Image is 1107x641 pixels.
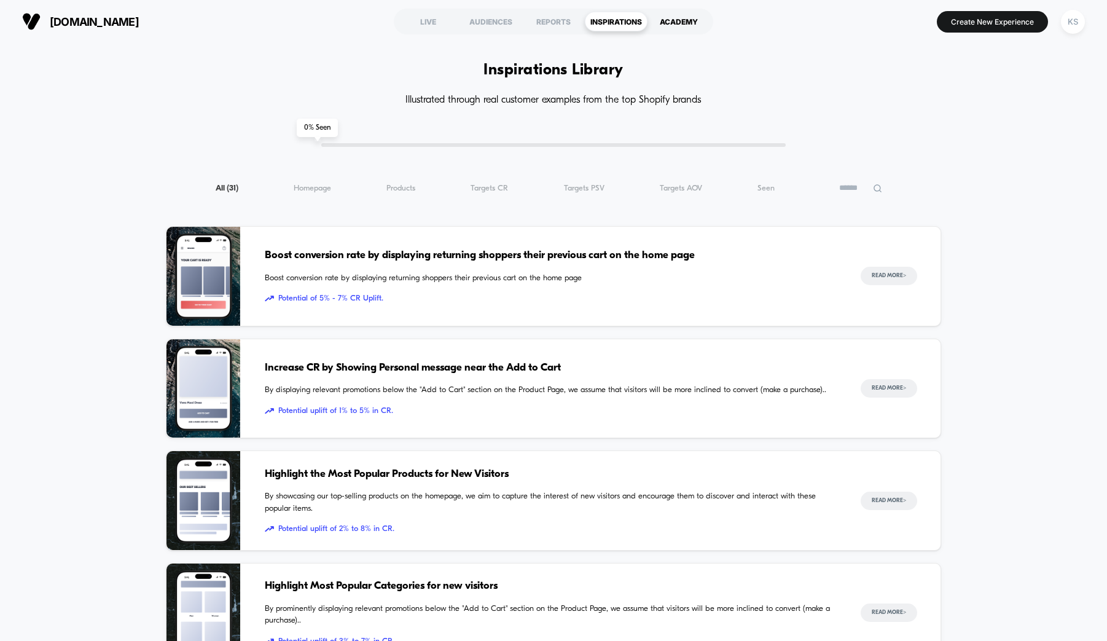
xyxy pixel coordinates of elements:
[265,384,835,396] span: By displaying relevant promotions below the "Add to Cart" section on the Product Page, we assume ...
[564,184,604,193] span: Targets PSV
[861,267,917,285] button: Read More>
[265,523,835,535] span: Potential uplift of 2% to 8% in CR.
[166,95,941,106] h4: Illustrated through real customer examples from the top Shopify brands
[460,12,522,31] div: AUDIENCES
[50,15,139,28] span: [DOMAIN_NAME]
[265,248,835,264] span: Boost conversion rate by displaying returning shoppers their previous cart on the home page
[166,339,240,438] img: By displaying relevant promotions below the "Add to Cart" section on the Product Page, we assume ...
[265,578,835,594] span: Highlight Most Popular Categories for new visitors
[483,61,624,79] h1: Inspirations Library
[585,12,647,31] div: INSPIRATIONS
[265,272,835,285] span: Boost conversion rate by displaying returning shoppers their previous cart on the home page
[861,604,917,622] button: Read More>
[265,466,835,482] span: Highlight the Most Popular Products for New Visitors
[660,184,702,193] span: Targets AOV
[216,184,238,193] span: All
[647,12,710,31] div: ACADEMY
[265,405,835,417] span: Potential uplift of 1% to 5% in CR.
[166,227,240,326] img: Boost conversion rate by displaying returning shoppers their previous cart on the home page
[937,11,1048,33] button: Create New Experience
[18,12,143,31] button: [DOMAIN_NAME]
[386,184,415,193] span: Products
[265,360,835,376] span: Increase CR by Showing Personal message near the Add to Cart
[1057,9,1089,34] button: KS
[294,184,331,193] span: Homepage
[265,603,835,627] span: By prominently displaying relevant promotions below the "Add to Cart" section on the Product Page...
[22,12,41,31] img: Visually logo
[757,184,775,193] span: Seen
[227,184,238,192] span: ( 31 )
[397,12,460,31] div: LIVE
[265,293,835,305] span: Potential of 5% - 7% CR Uplift.
[166,451,240,550] img: By showcasing our top-selling products on the homepage, we aim to capture the interest of new vis...
[1061,10,1085,34] div: KS
[522,12,585,31] div: REPORTS
[861,492,917,510] button: Read More>
[265,490,835,514] span: By showcasing our top-selling products on the homepage, we aim to capture the interest of new vis...
[861,379,917,398] button: Read More>
[297,119,338,137] span: 0 % Seen
[471,184,508,193] span: Targets CR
